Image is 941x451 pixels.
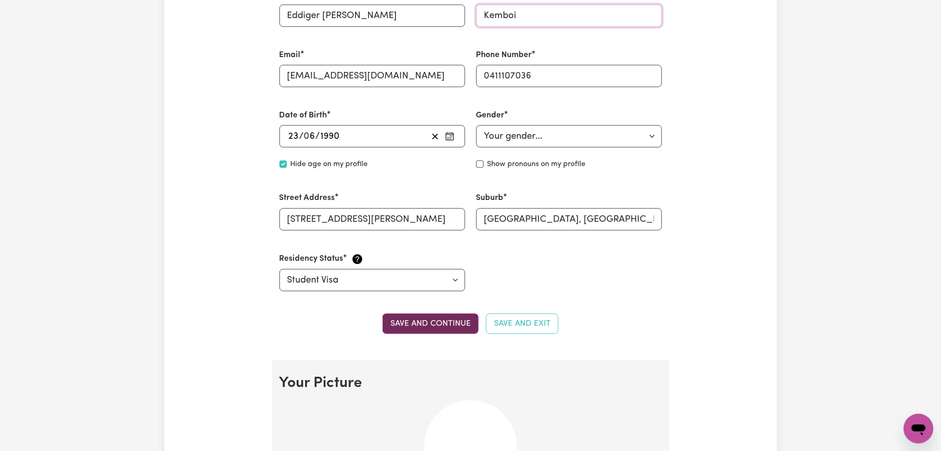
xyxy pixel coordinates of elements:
[288,129,299,143] input: --
[487,159,586,170] label: Show pronouns on my profile
[279,253,344,265] label: Residency Status
[305,129,316,143] input: --
[291,159,368,170] label: Hide age on my profile
[279,375,662,393] h2: Your Picture
[304,132,310,141] span: 0
[476,192,504,204] label: Suburb
[476,49,532,61] label: Phone Number
[486,314,558,334] button: Save and Exit
[476,208,662,231] input: e.g. North Bondi, New South Wales
[279,192,335,204] label: Street Address
[279,110,327,122] label: Date of Birth
[904,414,934,444] iframe: Button to launch messaging window
[383,314,479,334] button: Save and continue
[299,131,304,142] span: /
[279,49,301,61] label: Email
[320,129,340,143] input: ----
[316,131,320,142] span: /
[476,110,505,122] label: Gender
